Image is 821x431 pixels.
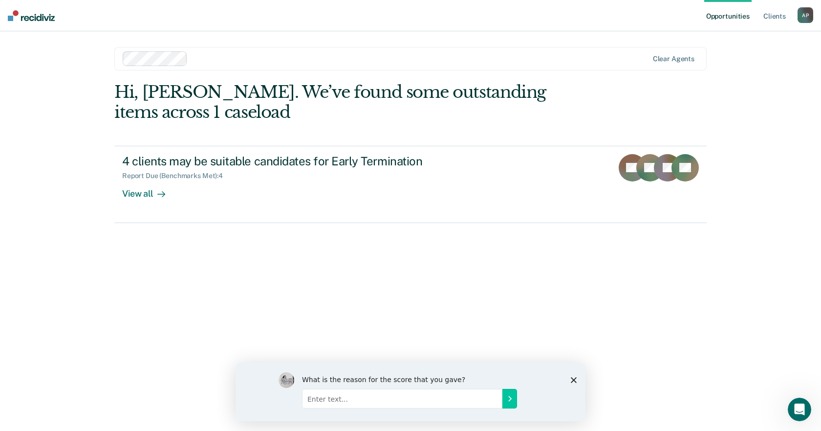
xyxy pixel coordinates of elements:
[236,363,585,421] iframe: Survey by Kim from Recidiviz
[122,180,177,199] div: View all
[798,7,813,23] button: AP
[122,172,231,180] div: Report Due (Benchmarks Met) : 4
[114,82,588,122] div: Hi, [PERSON_NAME]. We’ve found some outstanding items across 1 caseload
[8,10,55,21] img: Recidiviz
[122,154,465,168] div: 4 clients may be suitable candidates for Early Termination
[798,7,813,23] div: A P
[114,146,707,223] a: 4 clients may be suitable candidates for Early TerminationReport Due (Benchmarks Met):4View all
[653,55,694,63] div: Clear agents
[788,398,811,421] iframe: Intercom live chat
